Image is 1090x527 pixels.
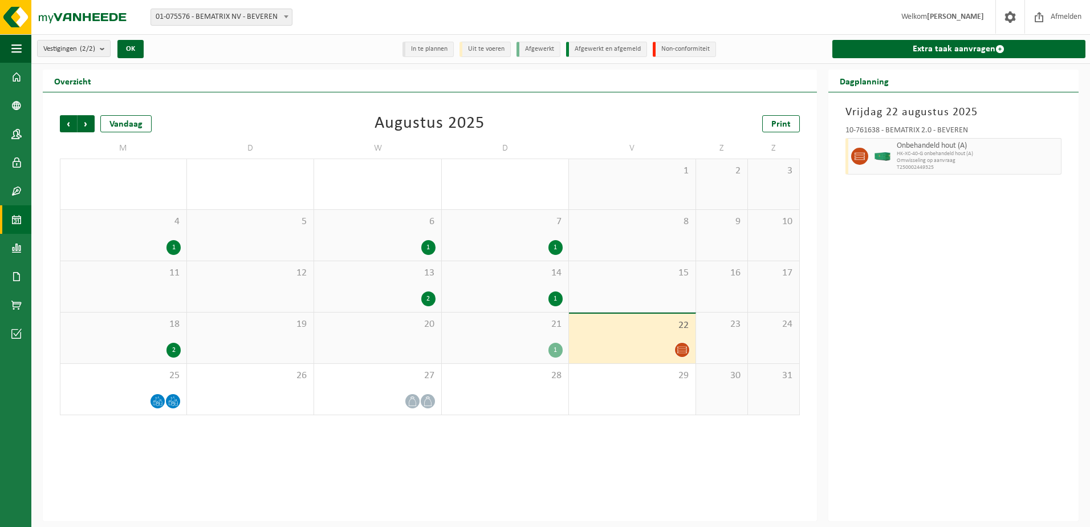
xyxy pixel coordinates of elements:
[548,291,563,306] div: 1
[43,40,95,58] span: Vestigingen
[575,370,690,382] span: 29
[575,216,690,228] span: 8
[314,138,441,159] td: W
[187,138,314,159] td: D
[193,318,308,331] span: 19
[60,115,77,132] span: Vorige
[421,240,436,255] div: 1
[448,267,563,279] span: 14
[166,240,181,255] div: 1
[442,138,569,159] td: D
[117,40,144,58] button: OK
[566,42,647,57] li: Afgewerkt en afgemeld
[80,45,95,52] count: (2/2)
[702,216,742,228] span: 9
[832,40,1085,58] a: Extra taak aanvragen
[78,115,95,132] span: Volgende
[575,319,690,332] span: 22
[874,152,891,161] img: HK-XC-40-GN-00
[60,138,187,159] td: M
[702,267,742,279] span: 16
[548,343,563,358] div: 1
[100,115,152,132] div: Vandaag
[702,165,742,177] span: 2
[66,370,181,382] span: 25
[754,318,794,331] span: 24
[166,343,181,358] div: 2
[754,165,794,177] span: 3
[43,70,103,92] h2: Overzicht
[702,318,742,331] span: 23
[653,42,716,57] li: Non-conformiteit
[193,216,308,228] span: 5
[897,157,1058,164] span: Omwisseling op aanvraag
[696,138,748,159] td: Z
[548,240,563,255] div: 1
[421,291,436,306] div: 2
[754,370,794,382] span: 31
[845,127,1061,138] div: 10-761638 - BEMATRIX 2.0 - BEVEREN
[66,318,181,331] span: 18
[748,138,800,159] td: Z
[516,42,560,57] li: Afgewerkt
[897,164,1058,171] span: T250002449325
[771,120,791,129] span: Print
[569,138,696,159] td: V
[448,216,563,228] span: 7
[151,9,292,26] span: 01-075576 - BEMATRIX NV - BEVEREN
[320,318,435,331] span: 20
[897,151,1058,157] span: HK-XC-40-G onbehandeld hout (A)
[702,370,742,382] span: 30
[448,318,563,331] span: 21
[37,40,111,57] button: Vestigingen(2/2)
[193,267,308,279] span: 12
[375,115,485,132] div: Augustus 2025
[754,216,794,228] span: 10
[754,267,794,279] span: 17
[897,141,1058,151] span: Onbehandeld hout (A)
[320,370,435,382] span: 27
[927,13,984,21] strong: [PERSON_NAME]
[66,216,181,228] span: 4
[320,267,435,279] span: 13
[320,216,435,228] span: 6
[193,370,308,382] span: 26
[762,115,800,132] a: Print
[459,42,511,57] li: Uit te voeren
[66,267,181,279] span: 11
[402,42,454,57] li: In te plannen
[828,70,900,92] h2: Dagplanning
[575,165,690,177] span: 1
[151,9,292,25] span: 01-075576 - BEMATRIX NV - BEVEREN
[575,267,690,279] span: 15
[845,104,1061,121] h3: Vrijdag 22 augustus 2025
[448,370,563,382] span: 28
